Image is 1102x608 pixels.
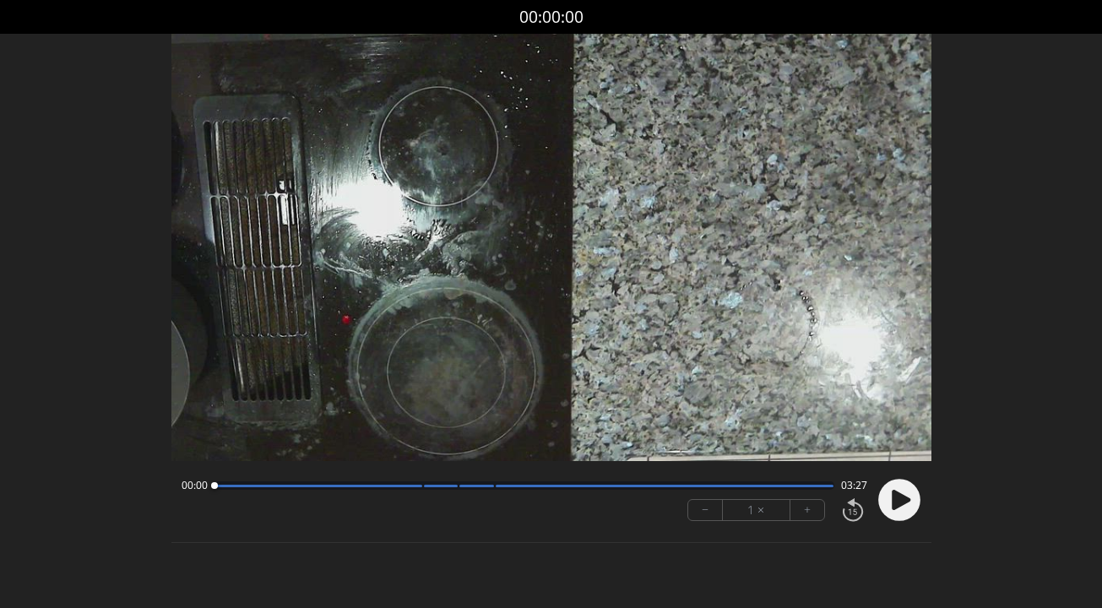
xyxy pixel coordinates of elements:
button: + [790,500,824,520]
button: − [688,500,723,520]
a: 00:00:00 [519,5,584,30]
span: 03:27 [841,479,867,492]
span: 00:00 [182,479,208,492]
div: 1 × [723,500,790,520]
